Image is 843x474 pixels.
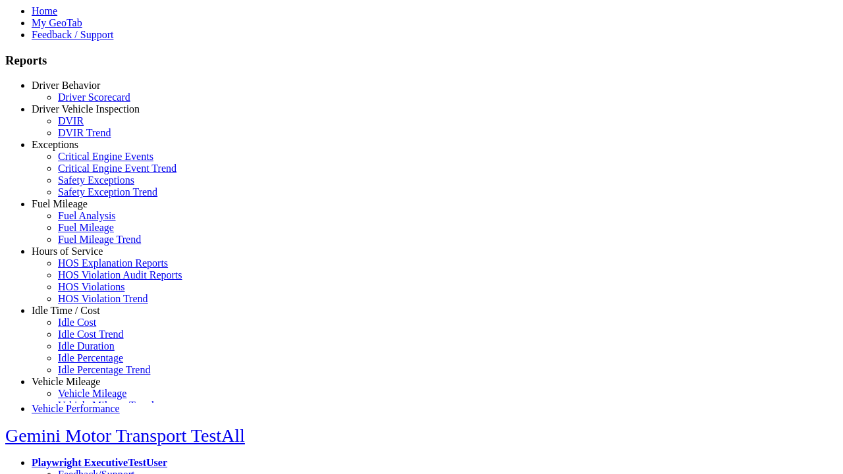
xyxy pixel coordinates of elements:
[32,5,57,16] a: Home
[58,234,141,245] a: Fuel Mileage Trend
[32,403,120,414] a: Vehicle Performance
[58,269,182,280] a: HOS Violation Audit Reports
[32,103,140,115] a: Driver Vehicle Inspection
[58,210,116,221] a: Fuel Analysis
[58,257,168,269] a: HOS Explanation Reports
[5,53,838,68] h3: Reports
[58,293,148,304] a: HOS Violation Trend
[58,115,84,126] a: DVIR
[58,329,124,340] a: Idle Cost Trend
[58,186,157,197] a: Safety Exception Trend
[5,425,245,446] a: Gemini Motor Transport TestAll
[58,92,130,103] a: Driver Scorecard
[58,127,111,138] a: DVIR Trend
[32,246,103,257] a: Hours of Service
[32,305,100,316] a: Idle Time / Cost
[58,317,96,328] a: Idle Cost
[58,400,154,411] a: Vehicle Mileage Trend
[32,457,167,468] a: Playwright ExecutiveTestUser
[32,17,82,28] a: My GeoTab
[32,376,100,387] a: Vehicle Mileage
[58,352,123,363] a: Idle Percentage
[58,340,115,352] a: Idle Duration
[32,29,113,40] a: Feedback / Support
[58,364,150,375] a: Idle Percentage Trend
[32,139,78,150] a: Exceptions
[32,80,100,91] a: Driver Behavior
[32,198,88,209] a: Fuel Mileage
[58,388,126,399] a: Vehicle Mileage
[58,222,114,233] a: Fuel Mileage
[58,174,134,186] a: Safety Exceptions
[58,151,153,162] a: Critical Engine Events
[58,163,177,174] a: Critical Engine Event Trend
[58,281,124,292] a: HOS Violations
